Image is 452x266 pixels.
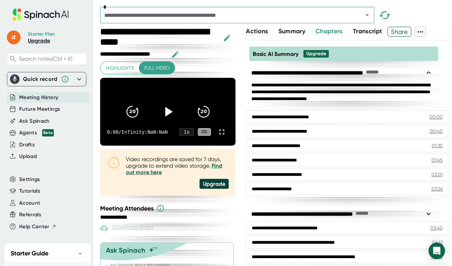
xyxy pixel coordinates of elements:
button: Tutorials [19,187,40,195]
button: Transcript [353,27,382,36]
div: Beta [42,129,54,136]
a: Upgrade [28,37,50,44]
button: Share [388,27,412,37]
span: Actions [246,27,268,35]
button: Future Meetings [19,105,60,113]
div: Ask Spinach [106,246,145,254]
button: Settings [19,176,40,183]
a: Find out more here [126,162,222,176]
div: 00:40 [430,128,443,135]
button: Ask Spinach [19,117,50,125]
span: Basic AI Summary [253,51,298,57]
span: Full video [144,64,169,72]
div: 01:45 [431,157,443,164]
div: 00:00 [429,113,443,120]
span: Summary [278,27,305,35]
span: Share [388,26,412,38]
div: Upgrade [200,179,229,189]
div: CC [198,128,211,136]
span: Search notes (Ctrl + K) [19,56,72,62]
div: 03:26 [431,185,443,192]
div: Quick record [10,72,83,86]
div: Paid feature [100,224,154,232]
span: d [7,31,21,44]
button: Help Center [19,223,57,231]
div: 0:00 / Infinity:NaN:NaN [107,129,163,135]
button: Highlights [100,62,139,74]
div: Video recordings are saved for 7 days, upgrade to extend video storage. [126,156,229,176]
button: − [76,249,85,258]
div: 1 x [179,128,194,136]
div: 06:12 [432,239,443,246]
button: Referrals [19,211,41,219]
button: Summary [278,27,305,36]
button: Meeting History [19,94,58,101]
button: Agents Beta [19,129,54,137]
button: Upload [19,153,37,160]
button: Open [362,10,372,20]
span: Highlights [106,64,134,72]
button: Drafts [19,141,35,149]
span: Transcript [353,27,382,35]
div: 01:35 [432,142,443,149]
button: Chapters [316,27,343,36]
button: Full video [139,62,175,74]
button: Account [19,199,40,207]
h2: Starter Guide [11,249,48,258]
span: Chapters [316,27,343,35]
div: Meeting Attendees [100,204,237,213]
div: Quick record [23,76,58,83]
span: Help Center [19,223,49,231]
button: Actions [246,27,268,36]
div: Agents [19,129,54,137]
div: Open Intercom Messenger [429,243,445,259]
div: Upgrade [306,51,326,57]
div: Starter Plan [28,31,55,37]
div: 03:01 [431,171,443,178]
div: 03:40 [430,225,443,231]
